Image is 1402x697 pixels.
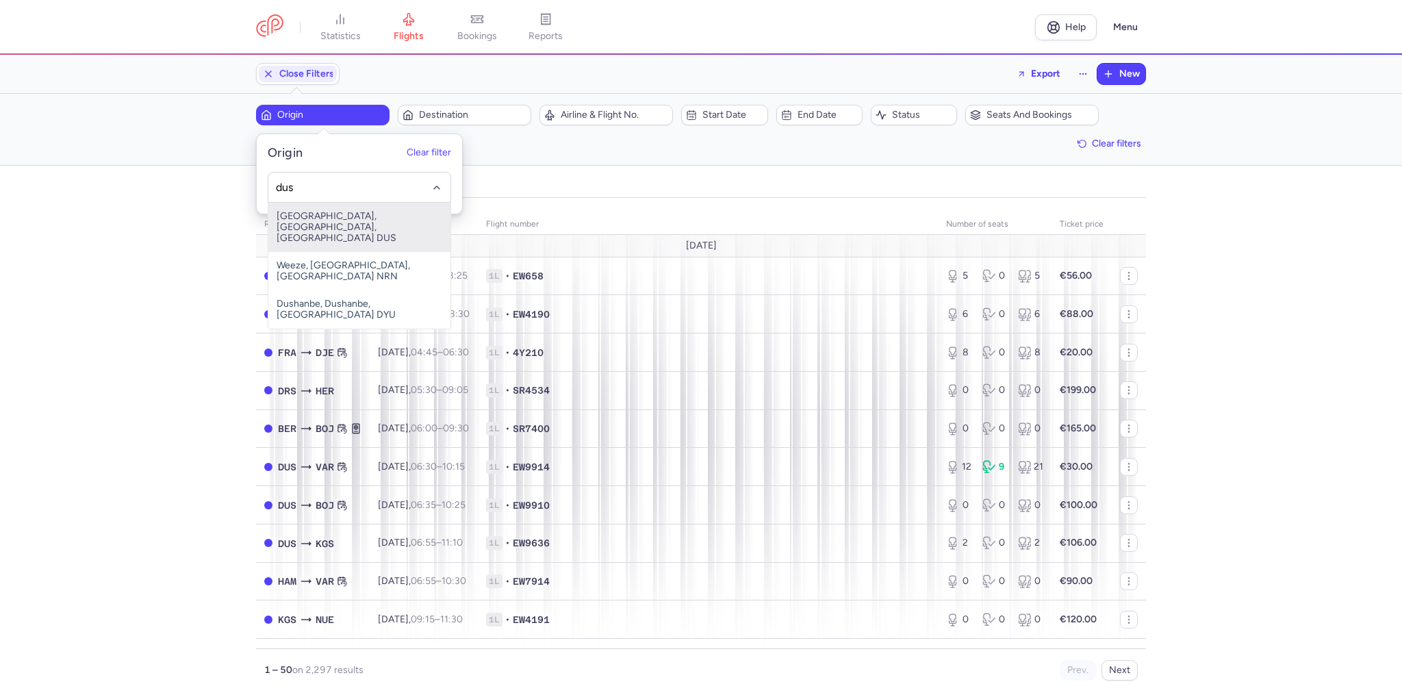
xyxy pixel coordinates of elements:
[505,383,510,397] span: •
[316,421,334,436] span: BOJ
[946,498,971,512] div: 0
[268,203,450,252] span: [GEOGRAPHIC_DATA], [GEOGRAPHIC_DATA], [GEOGRAPHIC_DATA] DUS
[776,105,863,125] button: End date
[1060,384,1096,396] strong: €199.00
[1119,68,1140,79] span: New
[505,613,510,626] span: •
[486,422,502,435] span: 1L
[411,537,463,548] span: –
[938,214,1051,235] th: number of seats
[411,575,466,587] span: –
[442,537,463,548] time: 11:10
[486,574,502,588] span: 1L
[1035,14,1097,40] a: Help
[411,537,436,548] time: 06:55
[1060,499,1097,511] strong: €100.00
[256,14,283,40] a: CitizenPlane red outlined logo
[1018,307,1043,321] div: 6
[946,307,971,321] div: 6
[1018,498,1043,512] div: 0
[561,110,668,121] span: Airline & Flight No.
[1060,346,1093,358] strong: €20.00
[411,499,436,511] time: 06:35
[442,270,468,281] time: 08:25
[443,422,469,434] time: 09:30
[378,613,463,625] span: [DATE],
[442,499,466,511] time: 10:25
[1060,660,1096,681] button: Prev.
[306,12,374,42] a: statistics
[378,422,469,434] span: [DATE],
[513,613,550,626] span: EW4191
[278,612,296,627] span: KGS
[982,574,1008,588] div: 0
[374,12,443,42] a: flights
[279,68,334,79] span: Close Filters
[411,422,437,434] time: 06:00
[443,12,511,42] a: bookings
[443,308,470,320] time: 08:30
[320,30,361,42] span: statistics
[1060,270,1092,281] strong: €56.00
[871,105,957,125] button: Status
[946,269,971,283] div: 5
[1060,575,1093,587] strong: €90.00
[965,105,1099,125] button: Seats and bookings
[1092,138,1141,149] span: Clear filters
[505,269,510,283] span: •
[486,346,502,359] span: 1L
[442,384,468,396] time: 09:05
[411,613,435,625] time: 09:15
[1031,68,1060,79] span: Export
[411,461,437,472] time: 06:30
[511,12,580,42] a: reports
[946,613,971,626] div: 0
[686,240,717,251] span: [DATE]
[1018,346,1043,359] div: 8
[982,536,1008,550] div: 0
[505,498,510,512] span: •
[982,460,1008,474] div: 9
[278,383,296,398] span: DRS
[1065,22,1086,32] span: Help
[457,30,497,42] span: bookings
[946,536,971,550] div: 2
[316,612,334,627] span: NUE
[505,536,510,550] span: •
[513,422,550,435] span: SR7400
[411,613,463,625] span: –
[440,613,463,625] time: 11:30
[505,307,510,321] span: •
[277,110,385,121] span: Origin
[946,574,971,588] div: 0
[1018,536,1043,550] div: 2
[982,498,1008,512] div: 0
[1060,461,1093,472] strong: €30.00
[278,345,296,360] span: FRA
[411,384,468,396] span: –
[278,574,296,589] span: HAM
[539,105,673,125] button: Airline & Flight No.
[316,345,334,360] span: DJE
[892,110,952,121] span: Status
[946,383,971,397] div: 0
[378,537,463,548] span: [DATE],
[982,613,1008,626] div: 0
[986,110,1094,121] span: Seats and bookings
[411,422,469,434] span: –
[486,383,502,397] span: 1L
[316,498,334,513] span: BOJ
[378,384,468,396] span: [DATE],
[378,461,465,472] span: [DATE],
[1018,383,1043,397] div: 0
[513,536,550,550] span: EW9636
[486,269,502,283] span: 1L
[278,421,296,436] span: BER
[411,384,437,396] time: 05:30
[505,346,510,359] span: •
[513,574,550,588] span: EW7914
[316,536,334,551] span: KGS
[256,105,390,125] button: Origin
[982,346,1008,359] div: 0
[442,575,466,587] time: 10:30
